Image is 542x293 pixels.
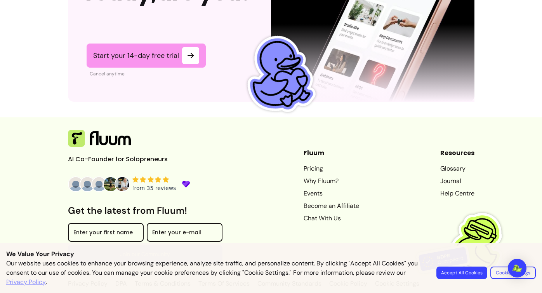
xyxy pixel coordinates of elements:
[304,148,359,158] header: Fluum
[508,259,526,277] div: Open Intercom Messenger
[233,29,325,120] img: Fluum Duck sticker
[440,176,474,186] a: Journal
[6,277,46,287] a: Privacy Policy
[304,176,359,186] a: Why Fluum?
[6,259,427,287] p: Our website uses cookies to enhance your browsing experience, analyze site traffic, and personali...
[304,189,359,198] a: Events
[304,201,359,211] a: Become an Affiliate
[73,230,138,238] input: Enter your first name
[68,130,131,147] img: Fluum Logo
[436,267,487,279] button: Accept All Cookies
[304,214,359,223] a: Chat With Us
[440,189,474,198] a: Help Centre
[304,164,359,173] a: Pricing
[490,267,536,279] button: Cookie Settings
[6,249,536,259] p: We Value Your Privacy
[87,44,206,68] a: Start your 14-day free trial
[93,51,179,60] span: Start your 14-day free trial
[68,204,222,217] h3: Get the latest from Fluum!
[68,155,184,164] p: AI Co-Founder for Solopreneurs
[90,71,206,77] p: Cancel anytime
[152,230,217,238] input: Enter your e-mail
[440,148,474,158] header: Resources
[440,164,474,173] a: Glossary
